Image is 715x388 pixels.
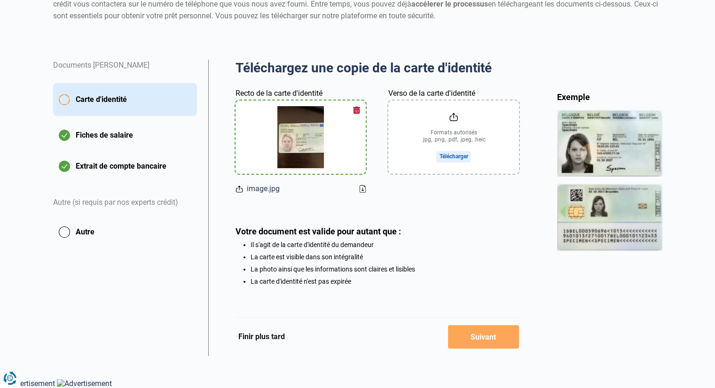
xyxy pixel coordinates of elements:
[53,124,197,147] button: Fiches de salaire
[448,325,519,349] button: Suivant
[76,94,127,105] span: Carte d'identité
[236,60,519,77] h2: Téléchargez une copie de la carte d'identité
[251,278,519,285] li: La carte d'identité n'est pas expirée
[53,155,197,178] button: Extrait de compte bancaire
[236,226,519,236] div: Votre document est valide pour autant que :
[251,253,519,261] li: La carte est visible dans son intégralité
[557,110,662,250] img: idCard
[53,186,197,220] div: Autre (si requis par nos experts crédit)
[53,60,197,83] div: Documents [PERSON_NAME]
[247,183,280,194] span: image.jpg
[57,379,112,388] img: Advertisement
[388,88,475,99] label: Verso de la carte d'identité
[53,83,197,116] button: Carte d'identité
[277,106,324,169] img: idCard1File
[251,265,519,273] li: La photo ainsi que les informations sont claires et lisibles
[236,88,322,99] label: Recto de la carte d'identité
[360,185,366,193] a: Download
[557,92,662,102] div: Exemple
[251,241,519,248] li: Il s'agit de la carte d'identité du demandeur
[236,331,288,343] button: Finir plus tard
[53,220,197,244] button: Autre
